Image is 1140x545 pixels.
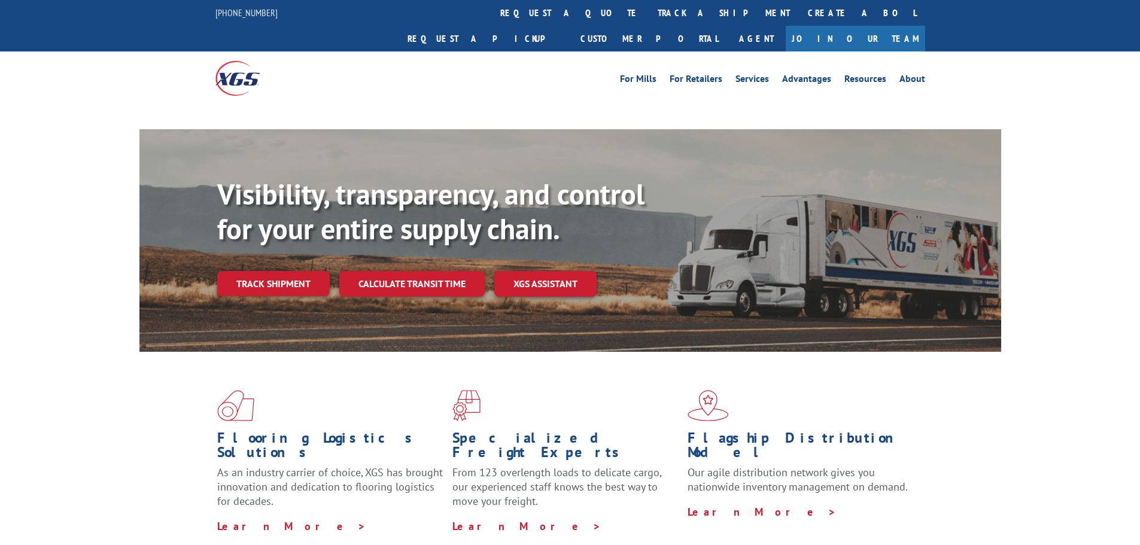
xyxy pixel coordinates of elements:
[571,26,727,51] a: Customer Portal
[217,519,366,533] a: Learn More >
[844,74,886,87] a: Resources
[620,74,656,87] a: For Mills
[339,271,485,297] a: Calculate transit time
[217,431,443,465] h1: Flooring Logistics Solutions
[670,74,722,87] a: For Retailers
[215,7,278,19] a: [PHONE_NUMBER]
[399,26,571,51] a: Request a pickup
[494,271,597,297] a: XGS ASSISTANT
[217,271,330,296] a: Track shipment
[899,74,925,87] a: About
[217,465,443,508] span: As an industry carrier of choice, XGS has brought innovation and dedication to flooring logistics...
[786,26,925,51] a: Join Our Team
[217,390,254,421] img: xgs-icon-total-supply-chain-intelligence-red
[688,390,729,421] img: xgs-icon-flagship-distribution-model-red
[782,74,831,87] a: Advantages
[452,431,679,465] h1: Specialized Freight Experts
[735,74,769,87] a: Services
[688,465,908,494] span: Our agile distribution network gives you nationwide inventory management on demand.
[688,431,914,465] h1: Flagship Distribution Model
[452,465,679,519] p: From 123 overlength loads to delicate cargo, our experienced staff knows the best way to move you...
[727,26,786,51] a: Agent
[217,175,645,247] b: Visibility, transparency, and control for your entire supply chain.
[452,390,481,421] img: xgs-icon-focused-on-flooring-red
[688,505,837,519] a: Learn More >
[452,519,601,533] a: Learn More >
